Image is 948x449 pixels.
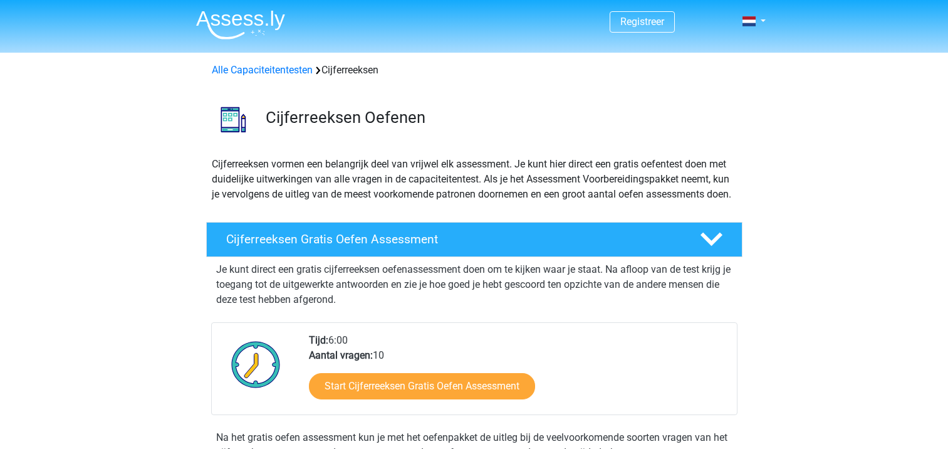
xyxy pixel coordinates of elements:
a: Cijferreeksen Gratis Oefen Assessment [201,222,747,257]
b: Tijd: [309,334,328,346]
div: Cijferreeksen [207,63,742,78]
a: Registreer [620,16,664,28]
a: Alle Capaciteitentesten [212,64,313,76]
div: 6:00 10 [300,333,736,415]
h4: Cijferreeksen Gratis Oefen Assessment [226,232,680,246]
img: cijferreeksen [207,93,260,146]
h3: Cijferreeksen Oefenen [266,108,732,127]
b: Aantal vragen: [309,349,373,361]
p: Je kunt direct een gratis cijferreeksen oefenassessment doen om te kijken waar je staat. Na afloo... [216,262,732,307]
a: Start Cijferreeksen Gratis Oefen Assessment [309,373,535,399]
img: Assessly [196,10,285,40]
p: Cijferreeksen vormen een belangrijk deel van vrijwel elk assessment. Je kunt hier direct een grat... [212,157,737,202]
img: Klok [224,333,288,396]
